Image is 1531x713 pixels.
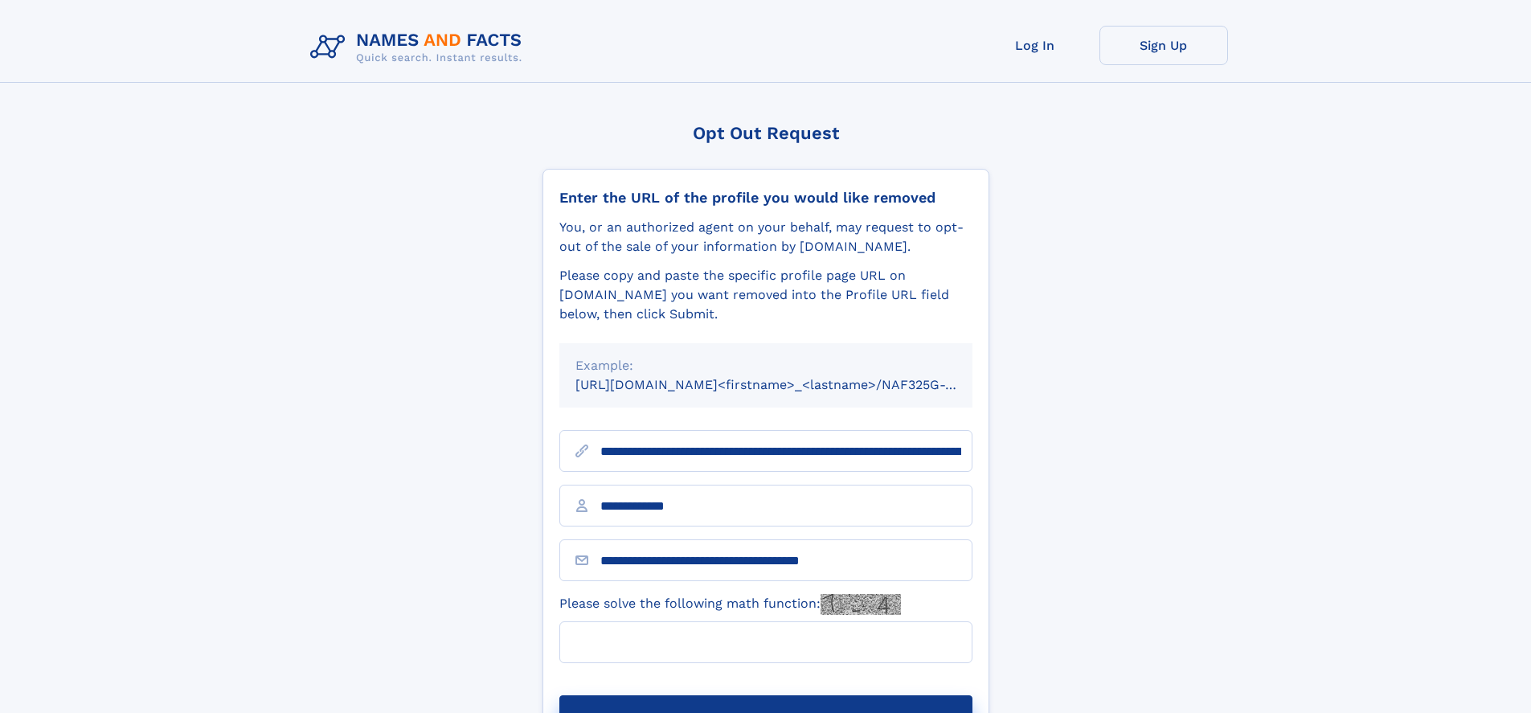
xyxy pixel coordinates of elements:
[575,356,956,375] div: Example:
[559,218,972,256] div: You, or an authorized agent on your behalf, may request to opt-out of the sale of your informatio...
[304,26,535,69] img: Logo Names and Facts
[1099,26,1228,65] a: Sign Up
[559,189,972,207] div: Enter the URL of the profile you would like removed
[971,26,1099,65] a: Log In
[575,377,1003,392] small: [URL][DOMAIN_NAME]<firstname>_<lastname>/NAF325G-xxxxxxxx
[559,594,901,615] label: Please solve the following math function:
[542,123,989,143] div: Opt Out Request
[559,266,972,324] div: Please copy and paste the specific profile page URL on [DOMAIN_NAME] you want removed into the Pr...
